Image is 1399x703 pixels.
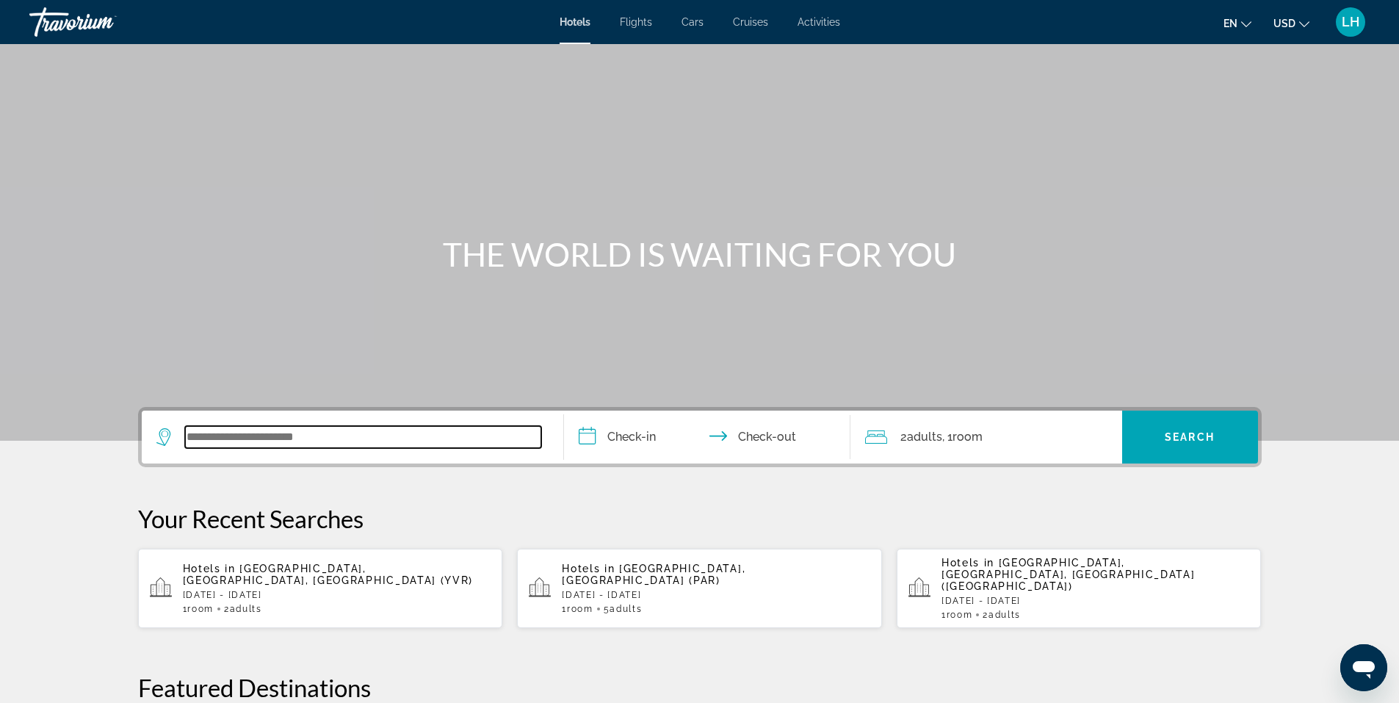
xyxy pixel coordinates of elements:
[224,604,262,614] span: 2
[564,411,850,464] button: Check in and out dates
[183,563,474,586] span: [GEOGRAPHIC_DATA], [GEOGRAPHIC_DATA], [GEOGRAPHIC_DATA] (YVR)
[1165,431,1215,443] span: Search
[138,504,1262,533] p: Your Recent Searches
[988,610,1021,620] span: Adults
[230,604,262,614] span: Adults
[798,16,840,28] a: Activities
[604,604,643,614] span: 5
[567,604,593,614] span: Room
[897,548,1262,629] button: Hotels in [GEOGRAPHIC_DATA], [GEOGRAPHIC_DATA], [GEOGRAPHIC_DATA] ([GEOGRAPHIC_DATA])[DATE] - [DA...
[682,16,704,28] a: Cars
[952,430,983,444] span: Room
[562,563,745,586] span: [GEOGRAPHIC_DATA], [GEOGRAPHIC_DATA] (PAR)
[562,590,870,600] p: [DATE] - [DATE]
[941,557,994,569] span: Hotels in
[941,557,1195,592] span: [GEOGRAPHIC_DATA], [GEOGRAPHIC_DATA], [GEOGRAPHIC_DATA] ([GEOGRAPHIC_DATA])
[183,563,236,574] span: Hotels in
[620,16,652,28] a: Flights
[1273,18,1295,29] span: USD
[1342,15,1359,29] span: LH
[1340,644,1387,691] iframe: Button to launch messaging window
[900,427,942,447] span: 2
[29,3,176,41] a: Travorium
[138,673,1262,702] h2: Featured Destinations
[183,590,491,600] p: [DATE] - [DATE]
[941,610,972,620] span: 1
[517,548,882,629] button: Hotels in [GEOGRAPHIC_DATA], [GEOGRAPHIC_DATA] (PAR)[DATE] - [DATE]1Room5Adults
[1331,7,1370,37] button: User Menu
[1273,12,1309,34] button: Change currency
[733,16,768,28] a: Cruises
[1223,12,1251,34] button: Change language
[942,427,983,447] span: , 1
[983,610,1021,620] span: 2
[850,411,1122,464] button: Travelers: 2 adults, 0 children
[142,411,1258,464] div: Search widget
[1122,411,1258,464] button: Search
[947,610,973,620] span: Room
[562,563,615,574] span: Hotels in
[1223,18,1237,29] span: en
[183,604,214,614] span: 1
[424,235,975,273] h1: THE WORLD IS WAITING FOR YOU
[941,596,1250,606] p: [DATE] - [DATE]
[138,548,503,629] button: Hotels in [GEOGRAPHIC_DATA], [GEOGRAPHIC_DATA], [GEOGRAPHIC_DATA] (YVR)[DATE] - [DATE]1Room2Adults
[187,604,214,614] span: Room
[610,604,642,614] span: Adults
[907,430,942,444] span: Adults
[560,16,590,28] a: Hotels
[562,604,593,614] span: 1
